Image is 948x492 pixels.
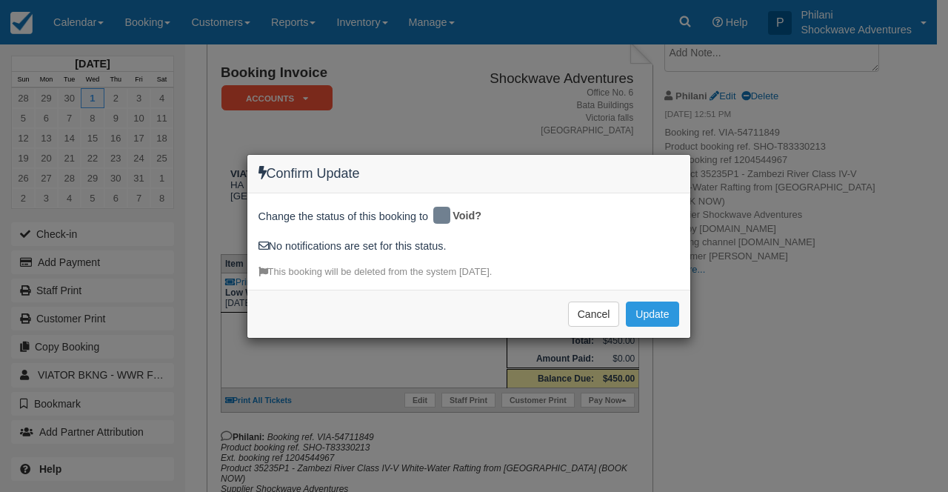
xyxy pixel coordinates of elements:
[626,302,678,327] button: Update
[258,209,429,228] span: Change the status of this booking to
[258,239,679,254] div: No notifications are set for this status.
[568,302,620,327] button: Cancel
[258,166,679,182] h4: Confirm Update
[258,265,679,279] div: This booking will be deleted from the system [DATE].
[431,205,492,228] div: Void?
